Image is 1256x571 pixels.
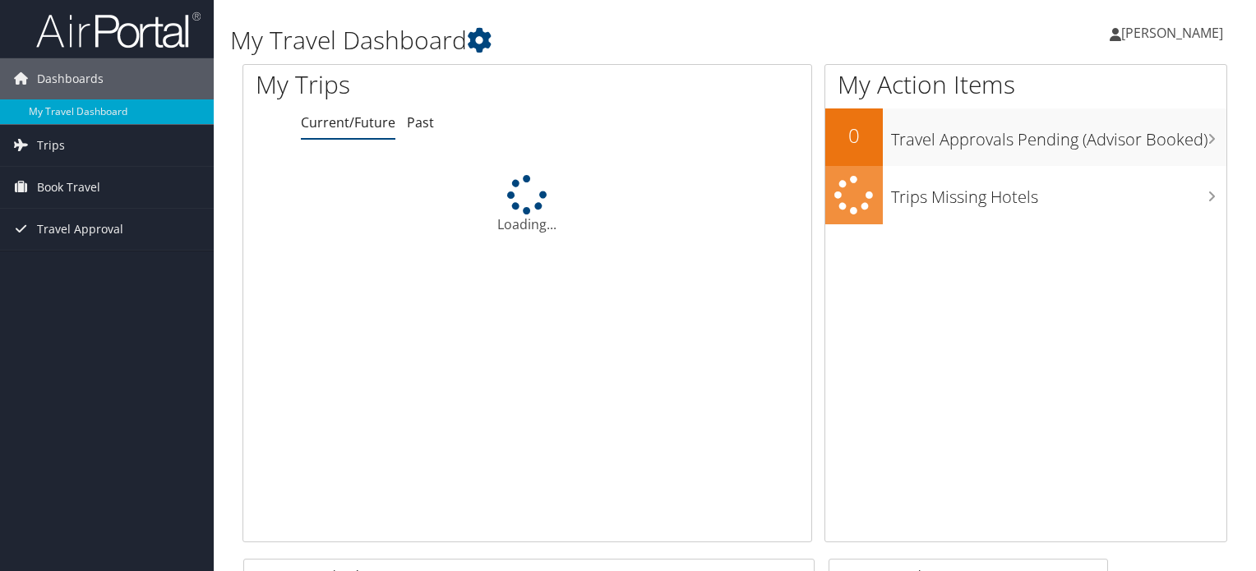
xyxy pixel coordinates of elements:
[37,125,65,166] span: Trips
[407,113,434,131] a: Past
[891,177,1226,209] h3: Trips Missing Hotels
[37,58,104,99] span: Dashboards
[37,209,123,250] span: Travel Approval
[1121,24,1223,42] span: [PERSON_NAME]
[825,166,1226,224] a: Trips Missing Hotels
[825,122,883,150] h2: 0
[256,67,562,102] h1: My Trips
[301,113,395,131] a: Current/Future
[825,108,1226,166] a: 0Travel Approvals Pending (Advisor Booked)
[825,67,1226,102] h1: My Action Items
[36,11,201,49] img: airportal-logo.png
[230,23,903,58] h1: My Travel Dashboard
[1110,8,1240,58] a: [PERSON_NAME]
[37,167,100,208] span: Book Travel
[891,120,1226,151] h3: Travel Approvals Pending (Advisor Booked)
[243,175,811,234] div: Loading...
